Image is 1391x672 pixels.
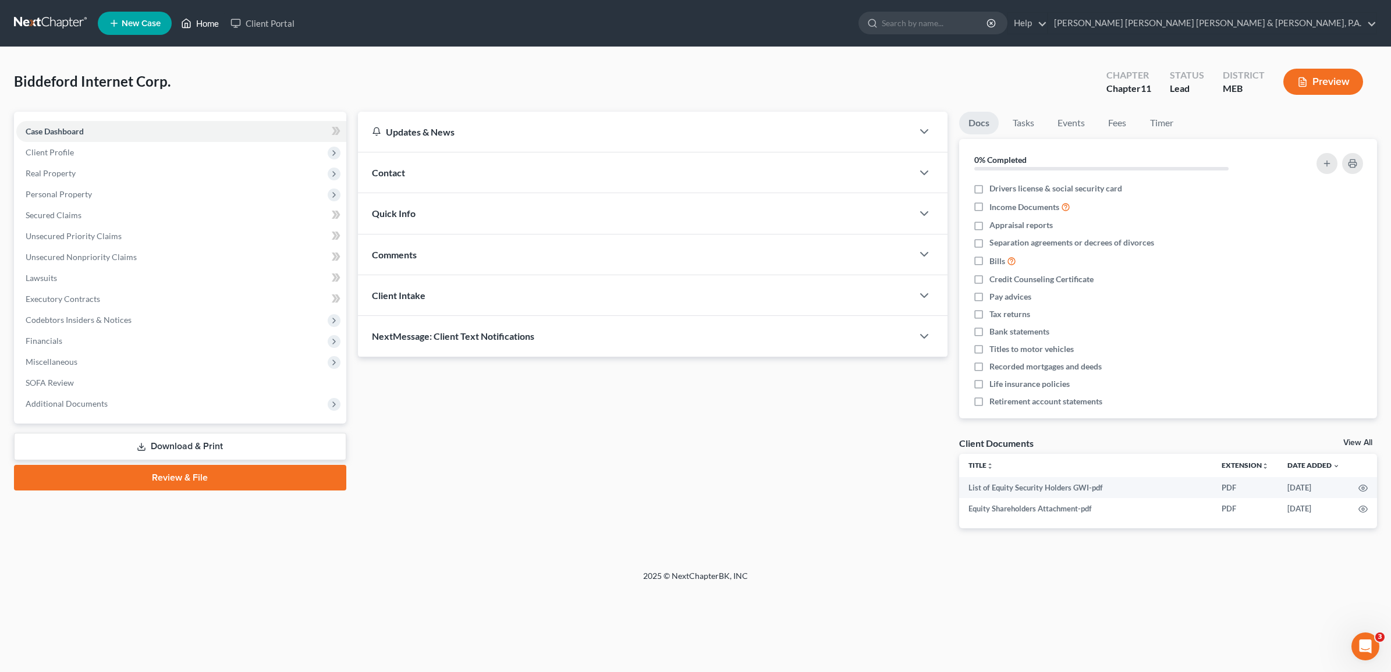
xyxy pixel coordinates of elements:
a: Lawsuits [16,268,346,289]
span: Personal Property [26,189,92,199]
span: Biddeford Internet Corp. [14,73,171,90]
a: Help [1008,13,1047,34]
span: Miscellaneous [26,357,77,367]
a: [PERSON_NAME] [PERSON_NAME] [PERSON_NAME] & [PERSON_NAME], P.A. [1048,13,1376,34]
a: Client Portal [225,13,300,34]
i: unfold_more [1262,463,1269,470]
a: Date Added expand_more [1287,461,1340,470]
span: Client Intake [372,290,425,301]
td: [DATE] [1278,498,1349,519]
a: Titleunfold_more [968,461,993,470]
a: Events [1048,112,1094,134]
span: Retirement account statements [989,396,1102,407]
button: Preview [1283,69,1363,95]
span: Separation agreements or decrees of divorces [989,237,1154,248]
input: Search by name... [882,12,988,34]
a: Executory Contracts [16,289,346,310]
span: Case Dashboard [26,126,84,136]
a: Docs [959,112,999,134]
div: Client Documents [959,437,1034,449]
span: NextMessage: Client Text Notifications [372,330,534,342]
span: Drivers license & social security card [989,183,1122,194]
span: Tax returns [989,308,1030,320]
div: District [1223,69,1265,82]
div: Lead [1170,82,1204,95]
span: Unsecured Nonpriority Claims [26,252,137,262]
div: Chapter [1106,82,1151,95]
a: Unsecured Priority Claims [16,226,346,247]
span: Pay advices [989,291,1031,303]
span: Appraisal reports [989,219,1053,231]
a: Extensionunfold_more [1222,461,1269,470]
span: SOFA Review [26,378,74,387]
a: Home [175,13,225,34]
td: Equity Shareholders Attachment-pdf [959,498,1212,519]
span: Codebtors Insiders & Notices [26,315,132,325]
span: Secured Claims [26,210,81,220]
a: View All [1343,439,1372,447]
span: Bills [989,255,1005,267]
span: Income Documents [989,201,1059,213]
a: Review & File [14,465,346,490]
a: SOFA Review [16,372,346,393]
span: Quick Info [372,208,416,219]
div: 2025 © NextChapterBK, INC [364,570,1027,591]
a: Tasks [1003,112,1044,134]
span: Recorded mortgages and deeds [989,361,1102,372]
i: unfold_more [987,463,993,470]
span: Executory Contracts [26,294,100,304]
span: Comments [372,249,417,260]
i: expand_more [1333,463,1340,470]
span: Real Property [26,168,76,178]
td: PDF [1212,498,1278,519]
td: List of Equity Security Holders GWI-pdf [959,477,1212,498]
a: Fees [1099,112,1136,134]
a: Case Dashboard [16,121,346,142]
a: Download & Print [14,433,346,460]
span: Credit Counseling Certificate [989,273,1094,285]
td: PDF [1212,477,1278,498]
span: Life insurance policies [989,378,1070,390]
div: Updates & News [372,126,899,138]
span: Titles to motor vehicles [989,343,1074,355]
span: Unsecured Priority Claims [26,231,122,241]
td: [DATE] [1278,477,1349,498]
span: New Case [122,19,161,28]
strong: 0% Completed [974,155,1027,165]
span: Client Profile [26,147,74,157]
span: 11 [1141,83,1151,94]
span: Bank statements [989,326,1049,337]
a: Unsecured Nonpriority Claims [16,247,346,268]
span: Contact [372,167,405,178]
div: MEB [1223,82,1265,95]
span: Lawsuits [26,273,57,283]
a: Timer [1141,112,1183,134]
div: Status [1170,69,1204,82]
a: Secured Claims [16,205,346,226]
span: Financials [26,336,62,346]
iframe: Intercom live chat [1351,632,1379,660]
div: Chapter [1106,69,1151,82]
span: Additional Documents [26,399,108,408]
span: 3 [1375,632,1385,642]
